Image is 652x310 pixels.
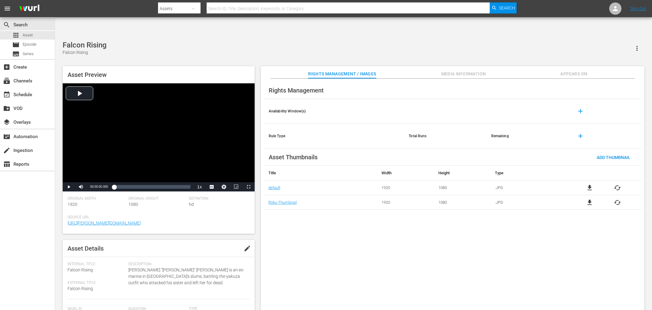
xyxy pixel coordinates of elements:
button: Jump To Time [218,182,230,191]
td: .JPG [490,195,566,210]
a: Sign Out [630,6,646,11]
button: Search [490,2,517,13]
a: file_download [586,184,593,191]
button: edit [240,241,255,256]
button: Picture-in-Picture [230,182,242,191]
button: Captions [206,182,218,191]
span: Overlays [3,119,10,126]
span: Episode [23,41,36,47]
td: 1920 [377,180,433,195]
span: Series [23,51,34,57]
div: Falcon Rising [63,49,107,56]
th: Width [377,166,433,180]
span: menu [4,5,11,12]
th: Type [490,166,566,180]
span: Search [499,2,515,13]
button: Fullscreen [242,182,255,191]
span: add [577,132,584,140]
span: Add Thumbnail [592,155,635,160]
span: Asset Preview [68,71,107,78]
span: Appears On [551,70,597,78]
span: Automation [3,133,10,140]
button: Mute [75,182,87,191]
th: Height [434,166,490,180]
span: Description: [128,262,247,267]
span: Definition [189,196,247,201]
td: 1920 [377,195,433,210]
span: Series [12,50,20,58]
div: Falcon Rising [63,41,107,49]
td: .JPG [490,180,566,195]
span: Original Width [68,196,125,201]
a: default [268,185,280,190]
span: Source Url [68,215,247,220]
a: [URL][PERSON_NAME][DOMAIN_NAME] [68,221,141,225]
th: Total Runs [404,124,486,149]
span: 1920 [68,202,77,207]
span: Falcon Rising [68,267,93,272]
span: Original Height [128,196,186,201]
span: edit [244,245,251,252]
button: Playback Rate [193,182,206,191]
span: Internal Title: [68,262,125,267]
span: Rights Management / Images [308,70,376,78]
span: Ingestion [3,147,10,154]
span: Asset Details [68,245,104,252]
span: Asset [12,32,20,39]
span: Search [3,21,10,28]
span: External Title: [68,281,125,285]
span: Schedule [3,91,10,98]
button: Play [63,182,75,191]
span: Channels [3,77,10,85]
span: Asset [23,32,33,38]
th: Rule Type [264,124,404,149]
span: Create [3,63,10,71]
span: Reports [3,161,10,168]
span: 00:00:00.000 [90,185,108,188]
button: cached [614,199,621,206]
span: [PERSON_NAME] "[PERSON_NAME]" [PERSON_NAME] is an ex-marine in [GEOGRAPHIC_DATA]'s slums, battlin... [128,267,247,286]
span: Rights Management [269,87,324,94]
span: Falcon Rising [68,286,93,291]
div: Video Player [63,83,255,191]
a: Roku-Thumbnail [268,200,297,205]
a: file_download [586,199,593,206]
span: Episode [12,41,20,48]
button: cached [614,184,621,191]
img: ans4CAIJ8jUAAAAAAAAAAAAAAAAAAAAAAAAgQb4GAAAAAAAAAAAAAAAAAAAAAAAAJMjXAAAAAAAAAAAAAAAAAAAAAAAAgAT5G... [15,2,44,16]
span: VOD [3,105,10,112]
span: hd [189,202,194,207]
div: Progress Bar [114,185,190,189]
button: add [573,104,588,119]
span: Media Information [441,70,487,78]
span: Asset Thumbnails [269,153,318,161]
button: add [573,129,588,143]
button: Add Thumbnail [592,152,635,163]
span: add [577,108,584,115]
th: Title [264,166,377,180]
th: Remaining [486,124,569,149]
td: 1080 [434,195,490,210]
span: 1080 [128,202,138,207]
td: 1080 [434,180,490,195]
th: Availability Window(s) [264,99,404,124]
